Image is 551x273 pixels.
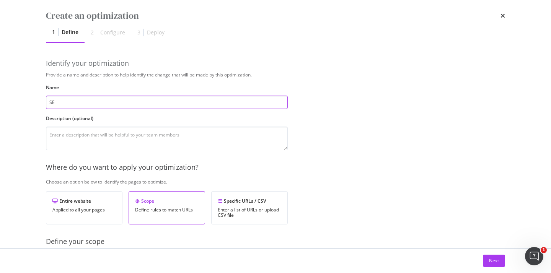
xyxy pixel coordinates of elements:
div: 1 [52,28,55,36]
div: times [500,9,505,22]
div: Applied to all your pages [52,207,116,213]
span: 1 [541,247,547,253]
button: Next [483,255,505,267]
div: Provide a name and description to help identify the change that will be made by this optimization. [46,71,543,78]
label: Name [46,84,288,91]
div: Configure [100,29,125,36]
div: Specific URLs / CSV [218,198,281,204]
label: Description (optional) [46,115,288,122]
div: 3 [137,29,140,36]
div: Create an optimization [46,9,139,22]
div: Enter a list of URLs or upload CSV file [218,207,281,218]
div: 2 [91,29,94,36]
div: Identify your optimization [46,58,505,68]
div: Scope [135,198,199,204]
div: Entire website [52,198,116,204]
div: Deploy [147,29,165,36]
iframe: Intercom live chat [525,247,543,265]
div: Define rules to match URLs [135,207,199,213]
div: Next [489,257,499,264]
div: Where do you want to apply your optimization? [46,162,543,172]
input: Enter an optimization name to easily find it back [46,96,288,109]
div: Define [62,28,78,36]
div: Choose an option below to identify the pages to optimize. [46,179,543,185]
div: Define your scope [46,237,543,247]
